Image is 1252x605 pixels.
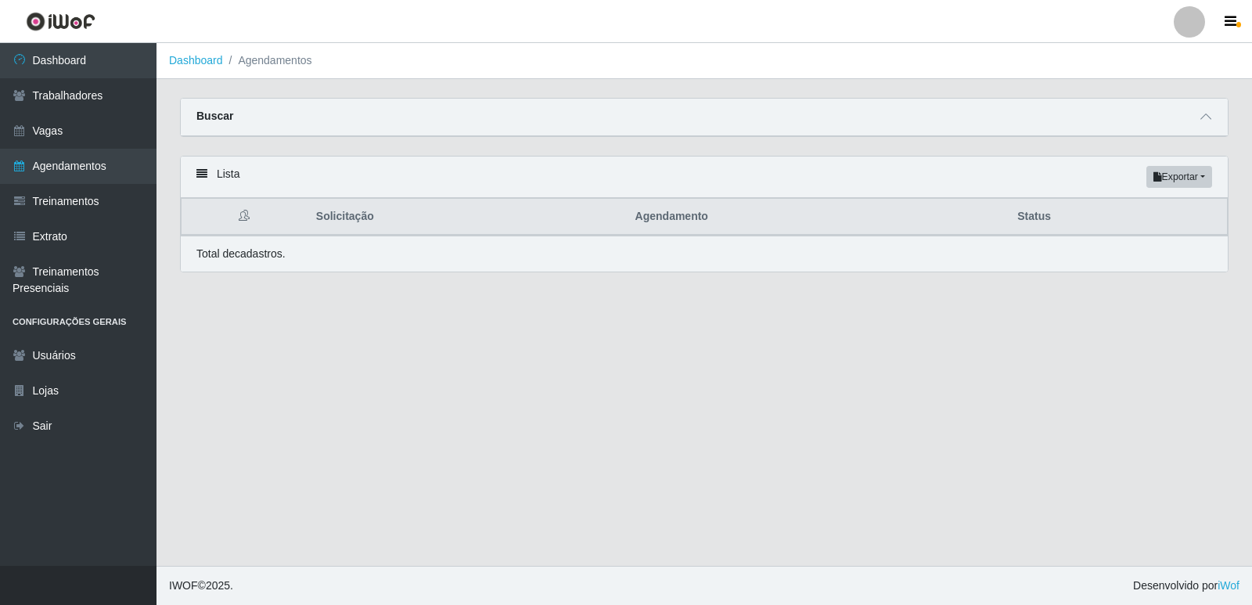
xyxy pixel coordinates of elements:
[169,579,198,592] span: IWOF
[26,12,95,31] img: CoreUI Logo
[307,199,626,236] th: Solicitação
[1218,579,1239,592] a: iWof
[1008,199,1227,236] th: Status
[156,43,1252,79] nav: breadcrumb
[169,54,223,67] a: Dashboard
[1133,578,1239,594] span: Desenvolvido por
[1146,166,1212,188] button: Exportar
[196,246,286,262] p: Total de cadastros.
[223,52,312,69] li: Agendamentos
[626,199,1009,236] th: Agendamento
[169,578,233,594] span: © 2025 .
[196,110,233,122] strong: Buscar
[181,157,1228,198] div: Lista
